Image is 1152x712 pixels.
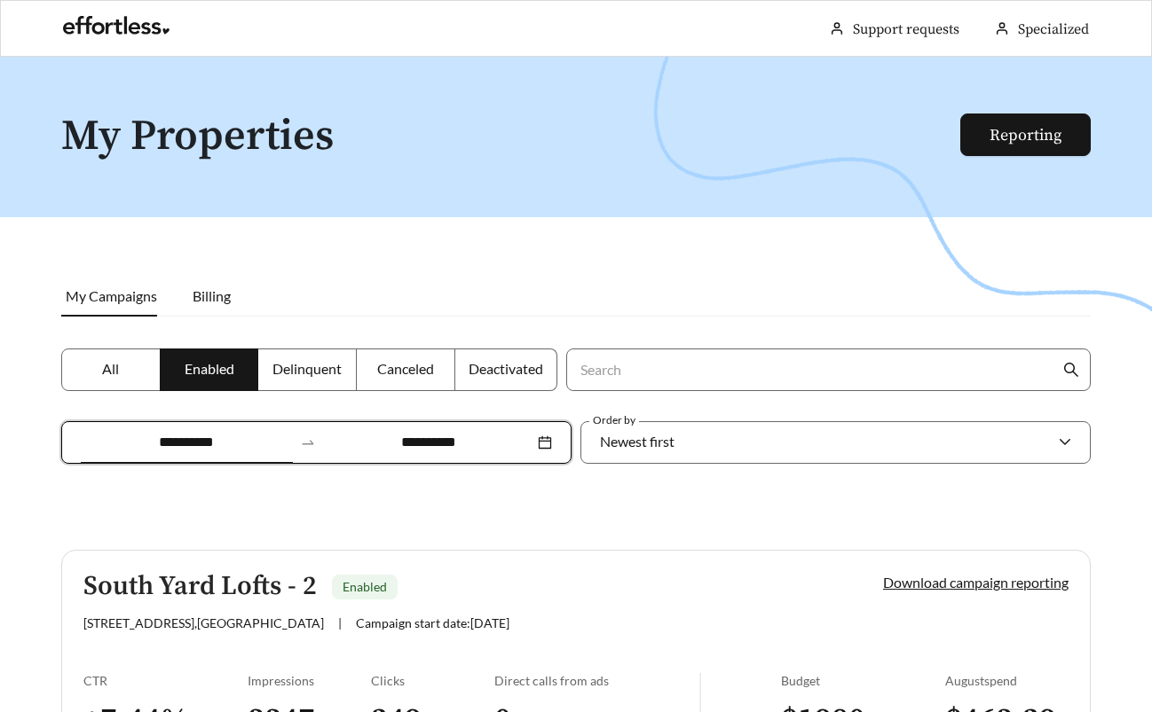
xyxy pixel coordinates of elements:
[83,572,317,601] h5: South Yard Lofts - 2
[600,433,675,450] span: Newest first
[960,113,1091,156] button: Reporting
[494,673,699,688] div: Direct calls from ads
[356,615,509,630] span: Campaign start date: [DATE]
[272,360,342,377] span: Delinquent
[781,673,945,688] div: Budget
[300,434,316,450] span: swap-right
[83,673,248,688] div: CTR
[990,125,1061,145] a: Reporting
[945,673,1069,688] div: August spend
[377,360,434,377] span: Canceled
[371,673,494,688] div: Clicks
[300,434,316,450] span: to
[61,113,962,160] h1: My Properties
[1018,20,1089,38] span: Specialized
[853,20,959,38] a: Support requests
[83,615,324,630] span: [STREET_ADDRESS] , [GEOGRAPHIC_DATA]
[102,360,119,377] span: All
[469,360,543,377] span: Deactivated
[343,579,387,594] span: Enabled
[66,287,157,304] span: My Campaigns
[185,360,234,377] span: Enabled
[338,615,342,630] span: |
[1063,362,1079,378] span: search
[883,574,1069,591] a: Download campaign reporting
[248,673,371,688] div: Impressions
[193,287,231,304] span: Billing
